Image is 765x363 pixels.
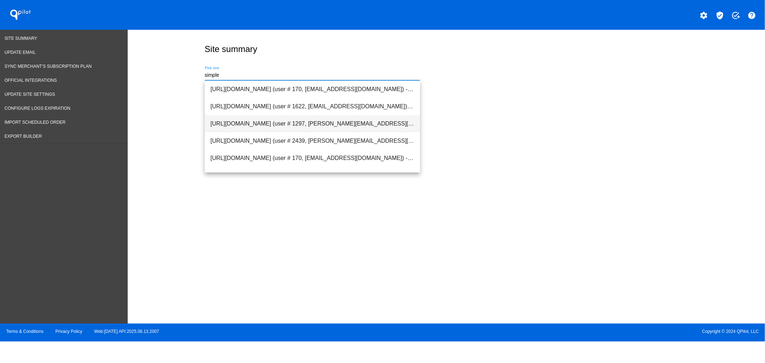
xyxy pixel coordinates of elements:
span: Import Scheduled Order [5,120,66,125]
span: [URL][DOMAIN_NAME] (user # 1297, [PERSON_NAME][EMAIL_ADDRESS][DOMAIN_NAME]) - Test [211,167,414,184]
a: Terms & Conditions [6,329,43,334]
span: Update Email [5,50,36,55]
span: [URL][DOMAIN_NAME] (user # 1297, [PERSON_NAME][EMAIL_ADDRESS][DOMAIN_NAME]) - Production [211,115,414,132]
span: Copyright © 2024 QPilot, LLC [389,329,759,334]
span: Configure logs expiration [5,106,71,111]
span: [URL][DOMAIN_NAME] (user # 170, [EMAIL_ADDRESS][DOMAIN_NAME]) - Test [211,150,414,167]
span: [URL][DOMAIN_NAME] (user # 170, [EMAIL_ADDRESS][DOMAIN_NAME]) - Test [211,81,414,98]
h2: Site summary [205,44,258,54]
a: Privacy Policy [56,329,82,334]
h1: QPilot [6,8,35,22]
span: Sync Merchant's Subscription Plan [5,64,92,69]
mat-icon: settings [700,11,708,20]
span: Update Site Settings [5,92,55,97]
input: Number [205,72,420,78]
span: Export Builder [5,134,42,139]
span: Site Summary [5,36,37,41]
a: Web:[DATE] API:2025.08.13.2007 [94,329,159,334]
mat-icon: verified_user [716,11,724,20]
span: [URL][DOMAIN_NAME] (user # 2439, [PERSON_NAME][EMAIL_ADDRESS][DOMAIN_NAME]) - Production [211,132,414,150]
span: Official Integrations [5,78,57,83]
mat-icon: add_task [731,11,740,20]
span: [URL][DOMAIN_NAME] (user # 1622, [EMAIL_ADDRESS][DOMAIN_NAME]) - Test [211,98,414,115]
mat-icon: help [747,11,756,20]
